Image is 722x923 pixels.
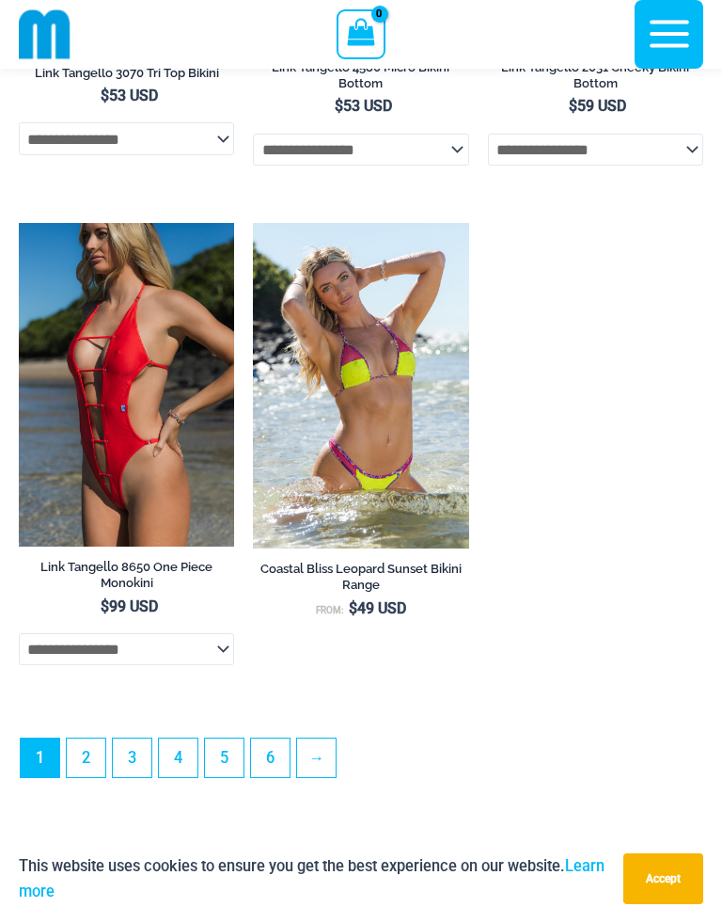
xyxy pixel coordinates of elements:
a: View Shopping Cart, empty [337,9,385,58]
bdi: 99 USD [101,597,158,615]
span: $ [349,599,357,617]
bdi: 49 USD [349,599,406,617]
a: → [297,739,336,777]
a: Coastal Bliss Leopard Sunset Bikini Range [253,561,468,599]
a: Learn more [19,857,604,900]
bdi: 53 USD [101,87,158,104]
a: Page 5 [205,739,243,777]
a: Link Tangello 8650 One Piece Monokini [19,559,234,597]
a: Page 2 [67,739,105,777]
a: Page 6 [251,739,290,777]
img: cropped mm emblem [19,8,71,60]
a: Link Tangello 2031 Cheeky Bikini Bottom [488,59,703,98]
h2: Link Tangello 3070 Tri Top Bikini [19,65,234,81]
a: Coastal Bliss Leopard Sunset 3171 Tri Top 4371 Thong Bikini 06Coastal Bliss Leopard Sunset 3171 T... [253,223,468,549]
bdi: 53 USD [335,97,392,115]
a: Page 3 [113,739,151,777]
h2: Coastal Bliss Leopard Sunset Bikini Range [253,561,468,593]
nav: Product Pagination [19,738,703,788]
h2: Link Tangello 4580 Micro Bikini Bottom [253,59,468,91]
span: $ [335,97,343,115]
p: This website uses cookies to ensure you get the best experience on our website. [19,853,609,904]
span: Page 1 [21,739,59,777]
bdi: 59 USD [569,97,626,115]
a: Link Tangello 4580 Micro Bikini Bottom [253,59,468,98]
h2: Link Tangello 8650 One Piece Monokini [19,559,234,591]
span: $ [101,597,109,615]
span: $ [101,87,109,104]
a: Link Tangello 3070 Tri Top Bikini [19,65,234,88]
span: $ [569,97,577,115]
img: Coastal Bliss Leopard Sunset 3171 Tri Top 4371 Thong Bikini 06 [253,223,468,549]
a: Link Tangello 8650 One Piece Monokini 11Link Tangello 8650 One Piece Monokini 12Link Tangello 865... [19,223,234,547]
span: From: [316,605,344,615]
img: Link Tangello 8650 One Piece Monokini 11 [19,223,234,547]
a: Page 4 [159,739,197,777]
h2: Link Tangello 2031 Cheeky Bikini Bottom [488,59,703,91]
button: Accept [623,853,703,904]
